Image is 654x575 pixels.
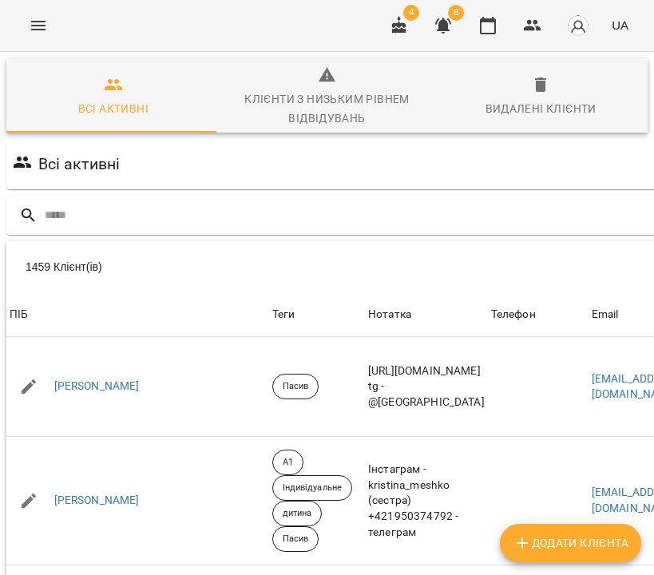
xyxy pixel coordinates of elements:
[368,305,485,324] div: Нотатка
[230,89,425,128] div: Клієнти з низьким рівнем відвідувань
[283,482,342,495] p: Індивідуальне
[272,475,352,501] div: Індивідуальне
[491,305,585,324] span: Телефон
[26,252,413,281] div: 1459 Клієнт(ів)
[38,152,121,176] h6: Всі активні
[10,305,28,324] div: ПІБ
[605,10,635,40] button: UA
[272,450,303,475] div: А1
[10,305,28,324] div: Sort
[592,305,619,324] div: Sort
[54,493,140,509] a: [PERSON_NAME]
[272,305,362,324] div: Теги
[448,5,464,21] span: 8
[283,507,312,521] p: дитина
[19,6,57,45] button: Menu
[491,305,536,324] div: Телефон
[365,337,488,436] td: [URL][DOMAIN_NAME] tg - @[GEOGRAPHIC_DATA]
[272,526,319,552] div: Пасив
[491,305,536,324] div: Sort
[283,533,309,546] p: Пасив
[78,99,149,118] div: Всі активні
[592,305,619,324] div: Email
[500,524,641,562] button: Додати клієнта
[272,374,319,399] div: Пасив
[513,533,628,553] span: Додати клієнта
[403,5,419,21] span: 4
[10,305,266,324] span: ПІБ
[283,380,309,394] p: Пасив
[283,456,293,470] p: А1
[272,501,323,526] div: дитина
[486,99,597,118] div: Видалені клієнти
[612,17,628,34] span: UA
[365,437,488,565] td: Інстаграм - kristina_meshko (сестра) +421950374792 - телеграм
[567,14,589,37] img: avatar_s.png
[54,379,140,395] a: [PERSON_NAME]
